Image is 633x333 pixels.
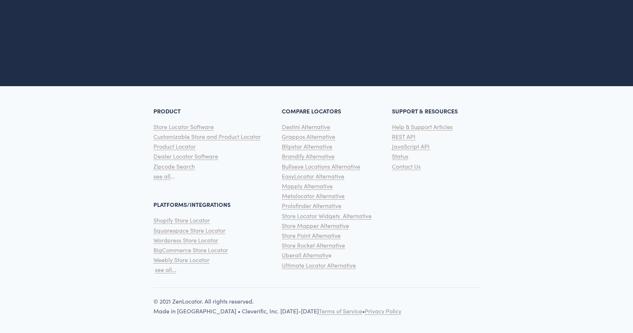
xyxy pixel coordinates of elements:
[153,200,231,208] strong: PLATFORMS/INTEGRATIONS
[153,256,209,264] span: Weebly Store Locator
[282,230,341,240] a: Store Point Alternative
[282,222,349,229] span: Store Mapper Alternative
[153,107,181,115] strong: PRODUCT
[282,250,328,260] a: Uberall Alternativ
[282,261,356,269] span: Ultimate Locator Alternative
[153,172,171,180] span: see all
[153,141,196,151] a: Product Locator
[282,122,330,132] a: Destini Alternative
[365,306,401,316] a: Privacy Policy
[282,107,341,115] strong: COMPARE LOCATORS
[153,171,171,181] a: see all
[328,251,332,259] span: e
[282,201,341,210] a: Prolofinder Alternative
[153,296,480,316] p: © 2021 ZenLocator. All rights reserved. Made in [GEOGRAPHIC_DATA] • Cleverific, Inc. [DATE]-[DATE] •
[155,266,176,273] span: see all...
[319,306,362,316] a: Terms of Service
[153,133,261,140] span: Customizable Store and Product Locator
[282,212,372,220] span: Store Locator Widgets Alternative
[153,255,209,265] a: Weebly Store Locator
[153,225,225,235] a: Squarespace Store Locator
[282,251,328,259] span: Uberall Alternativ
[155,265,176,274] a: see all...
[153,236,218,244] span: Wordpress Store Locator
[392,107,458,115] strong: SUPPORT & RESOURCES
[171,172,175,180] span: …
[392,133,416,140] span: REST API
[153,143,196,150] span: Product Locator
[282,260,356,270] a: Ultimate Locator Alternative
[282,191,345,201] a: Metalocator Alternative
[282,241,345,249] span: Store Rocket Alternative
[392,122,453,132] a: Help & Support Articles
[319,307,362,315] span: Terms of Service
[392,152,408,160] span: Status
[282,143,332,150] span: Blipstar Alternative
[153,235,218,245] a: Wordpress Store Locator
[282,171,344,181] a: EasyLocator Alternative
[282,221,349,230] a: Store Mapper Alternative
[282,123,330,131] span: Destini Alternative
[392,143,430,150] span: JavaScript API
[282,172,344,180] span: EasyLocator Alternative
[282,182,333,190] span: Mapply Alternative
[153,151,218,161] a: Dealer Locator Software
[282,152,334,160] span: Brandify Alternative
[282,192,345,200] span: Metalocator Alternative
[282,181,333,191] a: Mapply Alternative
[392,123,453,131] span: Help & Support Articles
[153,226,225,234] span: Squarespace Store Locator
[153,122,214,132] a: Store Locator Software
[153,216,210,224] span: Shopify Store Locator
[392,132,416,141] a: REST API
[282,133,335,140] span: Grappos Alternative
[282,211,372,221] a: Store Locator Widgets Alternative
[153,163,195,170] span: Zipcode Search
[282,132,335,141] a: Grappos Alternative
[153,246,228,254] span: BigCommerce Store Locator
[282,161,360,171] a: Bullseye Locations Alternative
[282,163,360,170] span: Bullseye Locations Alternative
[282,141,332,151] a: Blipstar Alternative
[153,132,261,141] a: Customizable Store and Product Locator
[282,240,345,250] a: Store Rocket Alternative
[392,161,421,171] a: Contact Us
[392,163,421,170] span: Contact Us
[392,151,408,161] a: Status
[153,215,210,225] a: Shopify Store Locator
[282,151,334,161] a: Brandify Alternative
[153,123,214,131] span: Store Locator Software
[153,161,195,171] a: Zipcode Search
[392,141,430,151] a: JavaScript API
[282,232,341,239] span: Store Point Alternative
[153,152,218,160] span: Dealer Locator Software
[365,307,401,315] span: Privacy Policy
[153,245,228,255] a: BigCommerce Store Locator
[282,202,341,209] span: Prolofinder Alternative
